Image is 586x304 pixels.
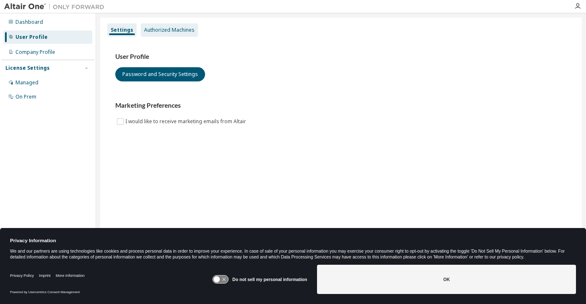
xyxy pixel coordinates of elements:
[15,79,38,86] div: Managed
[4,3,109,11] img: Altair One
[144,27,195,33] div: Authorized Machines
[15,34,48,41] div: User Profile
[15,19,43,25] div: Dashboard
[115,101,567,110] h3: Marketing Preferences
[15,49,55,56] div: Company Profile
[125,117,248,127] label: I would like to receive marketing emails from Altair
[15,94,36,100] div: On Prem
[115,67,205,81] button: Password and Security Settings
[111,27,133,33] div: Settings
[5,65,50,71] div: License Settings
[115,53,567,61] h3: User Profile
